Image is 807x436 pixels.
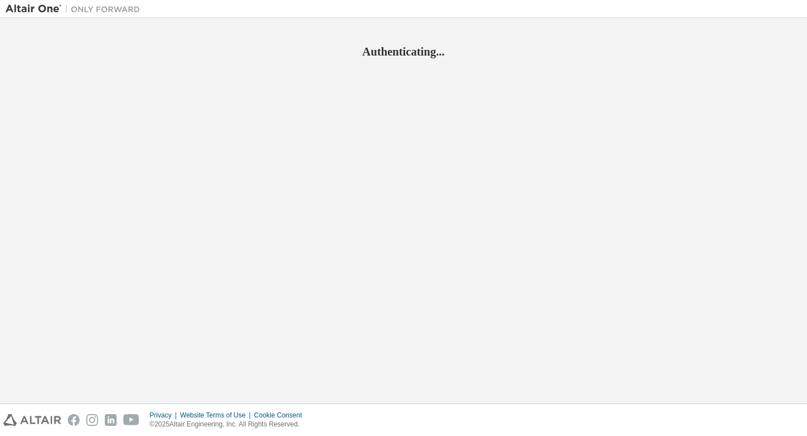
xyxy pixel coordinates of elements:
div: Website Terms of Use [180,411,254,420]
img: youtube.svg [123,414,140,426]
div: Cookie Consent [254,411,308,420]
img: facebook.svg [68,414,80,426]
img: instagram.svg [86,414,98,426]
p: © 2025 Altair Engineering, Inc. All Rights Reserved. [150,420,309,429]
img: linkedin.svg [105,414,117,426]
h2: Authenticating... [6,44,801,59]
img: altair_logo.svg [3,414,61,426]
img: Altair One [6,3,146,15]
div: Privacy [150,411,180,420]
